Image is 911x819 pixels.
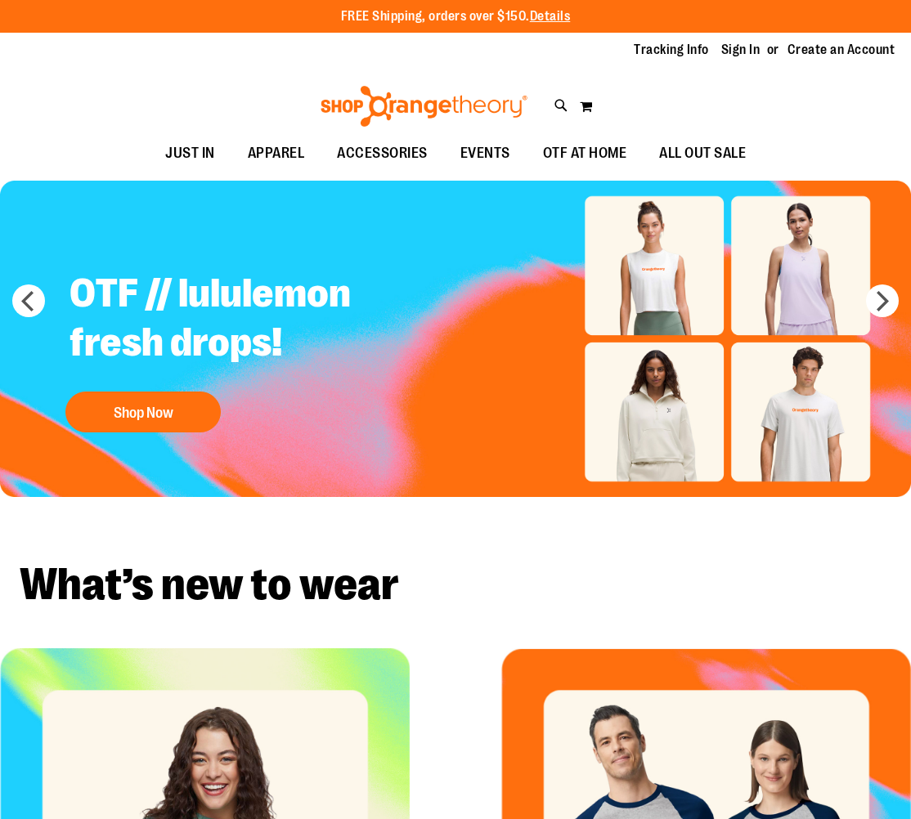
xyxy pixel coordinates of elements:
[659,135,746,172] span: ALL OUT SALE
[57,257,464,383] h2: OTF // lululemon fresh drops!
[543,135,627,172] span: OTF AT HOME
[866,284,899,317] button: next
[341,7,571,26] p: FREE Shipping, orders over $150.
[721,41,761,59] a: Sign In
[12,284,45,317] button: prev
[165,135,215,172] span: JUST IN
[318,86,530,127] img: Shop Orangetheory
[57,257,464,441] a: OTF // lululemon fresh drops! Shop Now
[530,9,571,24] a: Details
[20,562,891,607] h2: What’s new to wear
[337,135,428,172] span: ACCESSORIES
[65,392,221,432] button: Shop Now
[788,41,895,59] a: Create an Account
[460,135,510,172] span: EVENTS
[248,135,305,172] span: APPAREL
[634,41,709,59] a: Tracking Info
